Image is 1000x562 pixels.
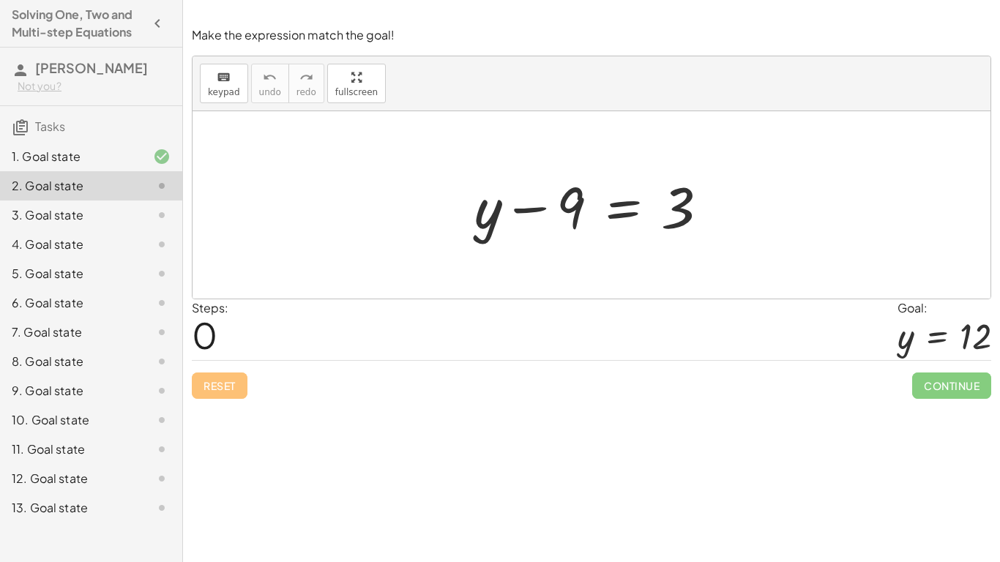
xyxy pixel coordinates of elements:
[12,411,130,429] div: 10. Goal state
[263,69,277,86] i: undo
[153,206,171,224] i: Task not started.
[192,300,228,315] label: Steps:
[12,382,130,400] div: 9. Goal state
[153,236,171,253] i: Task not started.
[35,59,148,76] span: [PERSON_NAME]
[12,236,130,253] div: 4. Goal state
[12,6,144,41] h4: Solving One, Two and Multi-step Equations
[153,294,171,312] i: Task not started.
[153,441,171,458] i: Task not started.
[12,323,130,341] div: 7. Goal state
[208,87,240,97] span: keypad
[12,206,130,224] div: 3. Goal state
[288,64,324,103] button: redoredo
[192,27,991,44] p: Make the expression match the goal!
[153,470,171,487] i: Task not started.
[153,411,171,429] i: Task not started.
[296,87,316,97] span: redo
[217,69,231,86] i: keyboard
[153,265,171,282] i: Task not started.
[153,353,171,370] i: Task not started.
[12,177,130,195] div: 2. Goal state
[251,64,289,103] button: undoundo
[12,353,130,370] div: 8. Goal state
[299,69,313,86] i: redo
[12,148,130,165] div: 1. Goal state
[12,441,130,458] div: 11. Goal state
[35,119,65,134] span: Tasks
[192,312,217,357] span: 0
[259,87,281,97] span: undo
[153,382,171,400] i: Task not started.
[153,323,171,341] i: Task not started.
[153,499,171,517] i: Task not started.
[327,64,386,103] button: fullscreen
[898,299,991,317] div: Goal:
[153,177,171,195] i: Task not started.
[12,294,130,312] div: 6. Goal state
[335,87,378,97] span: fullscreen
[12,265,130,282] div: 5. Goal state
[12,499,130,517] div: 13. Goal state
[18,79,171,94] div: Not you?
[153,148,171,165] i: Task finished and correct.
[200,64,248,103] button: keyboardkeypad
[12,470,130,487] div: 12. Goal state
